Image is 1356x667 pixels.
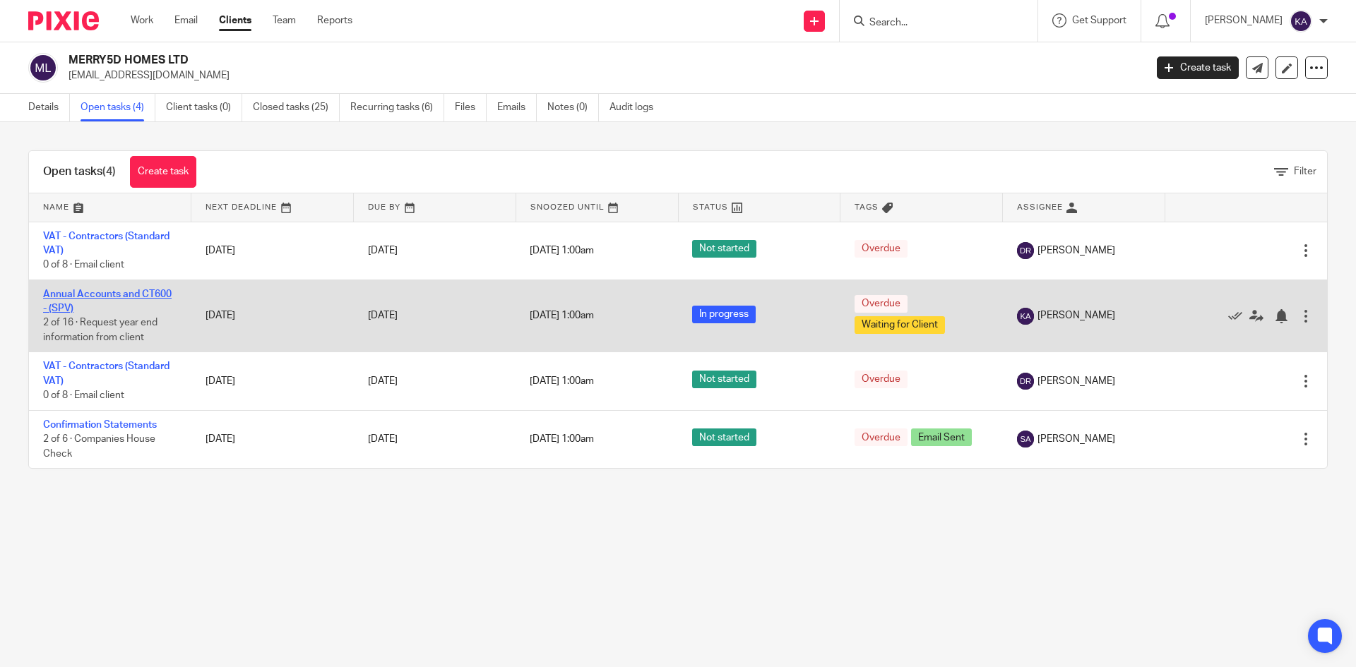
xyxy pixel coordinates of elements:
[911,428,972,446] span: Email Sent
[131,13,153,28] a: Work
[855,316,945,334] span: Waiting for Client
[530,203,605,211] span: Snoozed Until
[191,410,354,468] td: [DATE]
[1017,242,1034,259] img: svg%3E
[692,240,756,258] span: Not started
[1017,431,1034,447] img: svg%3E
[1205,13,1283,28] p: [PERSON_NAME]
[1017,308,1034,325] img: svg%3E
[1037,374,1115,388] span: [PERSON_NAME]
[102,166,116,177] span: (4)
[530,311,594,321] span: [DATE] 1:00am
[28,53,58,83] img: svg%3E
[692,428,756,446] span: Not started
[28,94,70,121] a: Details
[692,306,756,323] span: In progress
[530,376,594,386] span: [DATE] 1:00am
[868,17,995,30] input: Search
[317,13,352,28] a: Reports
[1228,308,1249,323] a: Mark as done
[191,280,354,352] td: [DATE]
[350,94,444,121] a: Recurring tasks (6)
[855,428,908,446] span: Overdue
[1157,56,1239,79] a: Create task
[1037,244,1115,258] span: [PERSON_NAME]
[81,94,155,121] a: Open tasks (4)
[28,11,99,30] img: Pixie
[166,94,242,121] a: Client tasks (0)
[69,53,922,68] h2: MERRY5D HOMES LTD
[368,311,398,321] span: [DATE]
[1072,16,1126,25] span: Get Support
[497,94,537,121] a: Emails
[530,246,594,256] span: [DATE] 1:00am
[547,94,599,121] a: Notes (0)
[1294,167,1316,176] span: Filter
[43,289,172,313] a: Annual Accounts and CT600 - (SPV)
[174,13,198,28] a: Email
[130,156,196,188] a: Create task
[692,371,756,388] span: Not started
[43,164,116,179] h1: Open tasks
[693,203,728,211] span: Status
[43,260,124,270] span: 0 of 8 · Email client
[855,371,908,388] span: Overdue
[69,68,1136,83] p: [EMAIL_ADDRESS][DOMAIN_NAME]
[1290,10,1312,32] img: svg%3E
[253,94,340,121] a: Closed tasks (25)
[273,13,296,28] a: Team
[1037,308,1115,323] span: [PERSON_NAME]
[368,376,398,386] span: [DATE]
[368,434,398,444] span: [DATE]
[191,222,354,280] td: [DATE]
[43,318,157,343] span: 2 of 16 · Request year end information from client
[43,390,124,400] span: 0 of 8 · Email client
[191,352,354,410] td: [DATE]
[219,13,251,28] a: Clients
[43,232,169,256] a: VAT - Contractors (Standard VAT)
[1037,432,1115,446] span: [PERSON_NAME]
[530,434,594,444] span: [DATE] 1:00am
[43,434,155,459] span: 2 of 6 · Companies House Check
[855,240,908,258] span: Overdue
[43,420,157,430] a: Confirmation Statements
[455,94,487,121] a: Files
[609,94,664,121] a: Audit logs
[1017,373,1034,390] img: svg%3E
[368,246,398,256] span: [DATE]
[43,361,169,385] a: VAT - Contractors (Standard VAT)
[855,295,908,313] span: Overdue
[855,203,879,211] span: Tags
